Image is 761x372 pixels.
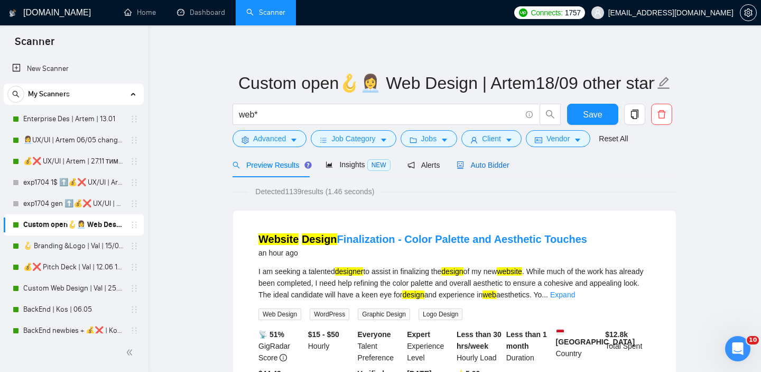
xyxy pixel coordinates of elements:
div: GigRadar Score [256,329,306,364]
a: setting [740,8,757,17]
input: Search Freelance Jobs... [239,108,521,121]
span: area-chart [326,161,333,168]
span: caret-down [380,136,387,144]
mark: Design [302,233,337,245]
span: Auto Bidder [457,161,509,169]
span: WordPress [310,309,349,320]
span: setting [740,8,756,17]
span: caret-down [505,136,513,144]
img: 🇲🇨 [556,329,564,336]
span: robot [457,161,464,169]
span: info-circle [280,354,287,361]
span: delete [652,110,672,119]
a: Custom Web Design | Val | 25.09 filters changed [23,278,124,299]
span: Advanced [253,133,286,144]
a: 🪝 Branding &Logo | Val | 15/05 added other end [23,235,124,257]
mark: web [482,291,496,299]
a: Custom open🪝👩‍💼 Web Design | Artem18/09 other start [23,214,124,235]
div: I am seeking a talented to assist in finalizing the of my new . While much of the work has alread... [258,266,651,301]
div: Talent Preference [356,329,405,364]
b: Everyone [358,330,391,339]
div: Experience Level [405,329,454,364]
li: New Scanner [4,58,144,79]
a: 💰❌ Pitch Deck | Val | 12.06 16% view [23,257,124,278]
span: Save [583,108,602,121]
mark: website [497,267,522,276]
button: idcardVendorcaret-down [526,130,590,147]
button: folderJobscaret-down [401,130,458,147]
mark: design [402,291,424,299]
b: Expert [407,330,430,339]
span: Logo Design [419,309,462,320]
span: search [540,110,560,119]
b: Less than 30 hrs/week [457,330,502,350]
span: caret-down [574,136,581,144]
b: $ 12.8k [605,330,628,339]
a: Reset All [599,133,628,144]
div: Hourly [306,329,356,364]
span: notification [407,161,415,169]
div: an hour ago [258,247,587,259]
div: Duration [504,329,554,364]
span: caret-down [441,136,448,144]
button: barsJob Categorycaret-down [311,130,396,147]
span: copy [625,110,645,119]
a: BackEnd newbies + 💰❌ | Kos | 06.05 [23,320,124,341]
span: NEW [367,159,391,171]
button: settingAdvancedcaret-down [233,130,307,147]
a: Website DesignFinalization - Color Palette and Aesthetic Touches [258,233,587,245]
button: setting [740,4,757,21]
span: user [470,136,478,144]
span: setting [242,136,249,144]
span: Vendor [546,133,570,144]
span: holder [130,157,138,166]
span: bars [320,136,327,144]
div: Hourly Load [454,329,504,364]
input: Scanner name... [238,70,655,96]
a: New Scanner [12,58,135,79]
span: Scanner [6,34,63,56]
span: caret-down [290,136,298,144]
b: $15 - $50 [308,330,339,339]
span: My Scanners [28,84,70,105]
span: holder [130,221,138,229]
span: Preview Results [233,161,309,169]
b: 📡 51% [258,330,284,339]
mark: designer [335,267,364,276]
span: double-left [126,347,136,358]
a: BackEnd | Kos | 06.05 [23,299,124,320]
a: Enterprise Des | Artem | 13.01 [23,108,124,130]
iframe: Intercom live chat [725,336,750,361]
span: holder [130,199,138,208]
a: exp1704 gen ⬆️💰❌ UX/UI | Artem [23,193,124,214]
img: upwork-logo.png [519,8,527,17]
span: info-circle [526,111,533,118]
a: homeHome [124,8,156,17]
span: holder [130,326,138,335]
b: [GEOGRAPHIC_DATA] [556,329,635,346]
button: Save [567,104,618,125]
span: user [594,9,601,16]
b: Less than 1 month [506,330,547,350]
span: Alerts [407,161,440,169]
a: 💰❌ UX/UI | Artem | 27.11 тимчасово вимкнула [23,151,124,172]
button: userClientcaret-down [461,130,522,147]
div: Tooltip anchor [303,160,313,170]
span: search [8,90,24,98]
a: exp1704 1$ ⬆️💰❌ UX/UI | Artem [23,172,124,193]
span: folder [410,136,417,144]
span: holder [130,305,138,314]
span: holder [130,115,138,123]
a: 👩‍💼UX/UI | Artem 06/05 changed start [23,130,124,151]
button: delete [651,104,672,125]
span: 1757 [565,7,581,19]
a: dashboardDashboard [177,8,225,17]
span: 10 [747,336,759,344]
div: Country [554,329,604,364]
span: holder [130,242,138,250]
span: Graphic Design [358,309,410,320]
a: searchScanner [246,8,285,17]
span: holder [130,284,138,293]
span: Detected 1139 results (1.46 seconds) [248,186,382,197]
button: copy [624,104,645,125]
